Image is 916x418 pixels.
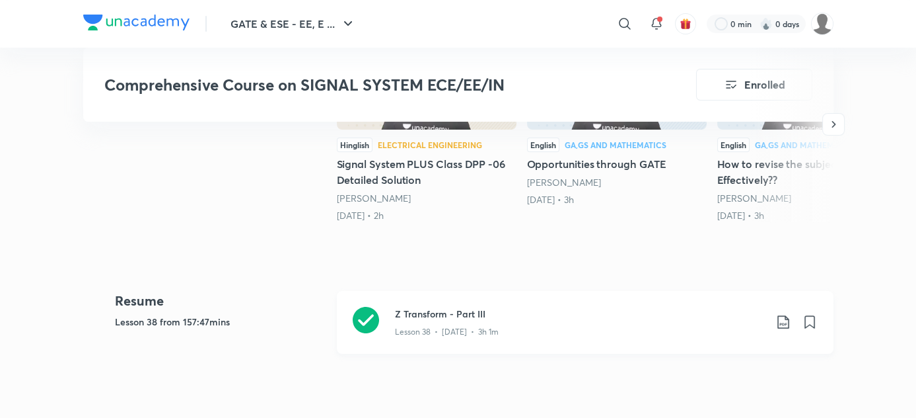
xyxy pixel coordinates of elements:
[696,69,812,101] button: Enrolled
[337,192,411,204] a: [PERSON_NAME]
[395,326,499,338] p: Lesson 38 • [DATE] • 3h 1m
[811,13,833,35] img: Palak Tiwari
[223,11,364,37] button: GATE & ESE - EE, E ...
[680,18,691,30] img: avatar
[527,176,707,189] div: Vishal Soni
[83,15,190,34] a: Company Logo
[337,156,516,188] h5: Signal System PLUS Class DPP -06 Detailed Solution
[115,315,326,329] h5: Lesson 38 from 157:47mins
[83,15,190,30] img: Company Logo
[717,192,791,204] a: [PERSON_NAME]
[565,141,666,149] div: GA,GS and Mathematics
[527,193,707,206] div: 30th Apr • 3h
[115,291,326,311] h4: Resume
[527,176,601,188] a: [PERSON_NAME]
[717,26,897,222] a: How to revise the subject Effectively??
[675,13,696,34] button: avatar
[527,138,559,152] div: English
[717,192,897,205] div: Vishal Soni
[337,138,372,152] div: Hinglish
[717,209,897,222] div: 30th Apr • 3h
[337,291,833,370] a: Z Transform - Part IIILesson 38 • [DATE] • 3h 1m
[717,26,897,222] a: 296EnglishGA,GS and MathematicsHow to revise the subject Effectively??[PERSON_NAME][DATE] • 3h
[337,26,516,222] a: Signal System PLUS Class DPP -06 Detailed Solution
[527,156,707,172] h5: Opportunities through GATE
[717,156,897,188] h5: How to revise the subject Effectively??
[337,209,516,222] div: 24th May • 2h
[717,138,750,152] div: English
[337,26,516,222] a: 361HinglishElectrical EngineeringSignal System PLUS Class DPP -06 Detailed Solution[PERSON_NAME][...
[104,75,621,95] h3: Comprehensive Course on SIGNAL SYSTEM ECE/EE/IN
[759,17,773,30] img: streak
[337,192,516,205] div: Vishal Soni
[378,141,482,149] div: Electrical Engineering
[395,307,765,321] h3: Z Transform - Part III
